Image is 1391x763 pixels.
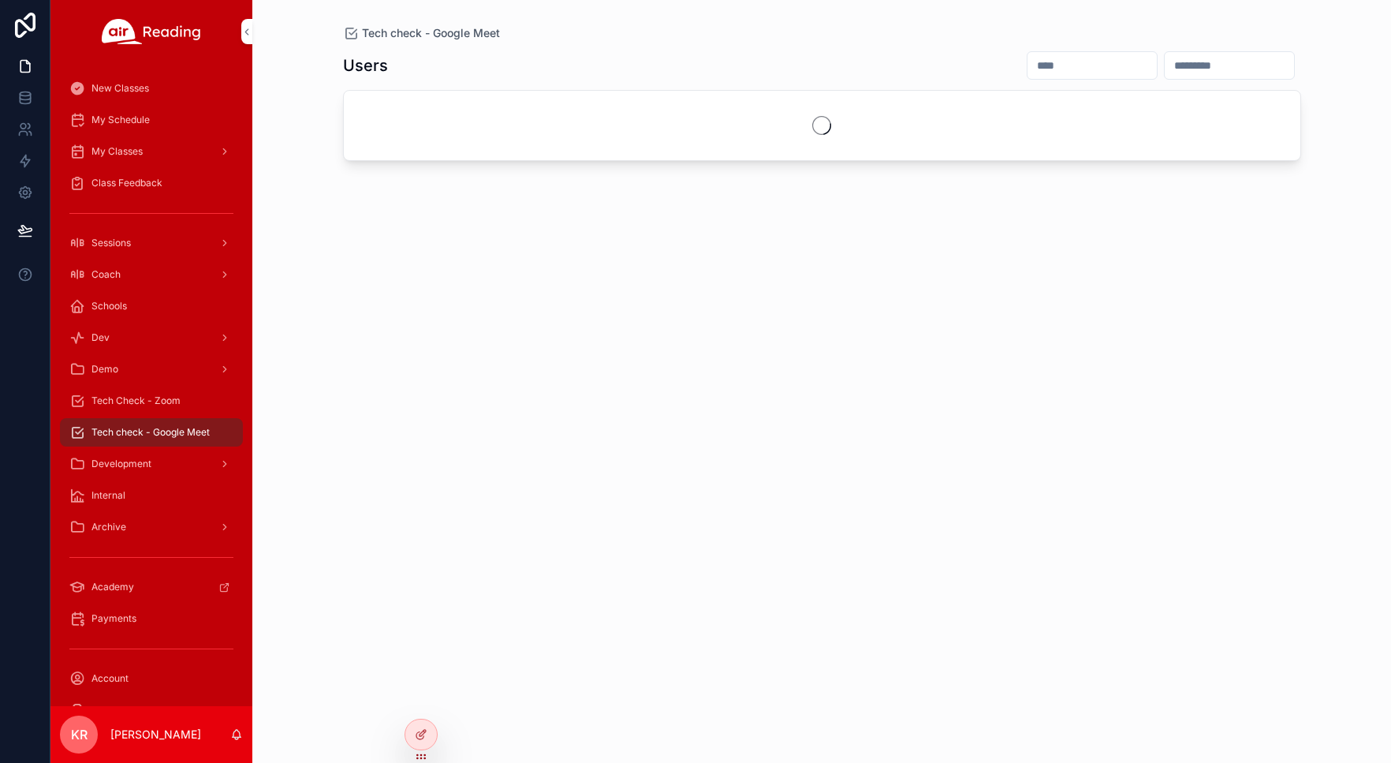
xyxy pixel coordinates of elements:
[60,292,243,320] a: Schools
[60,696,243,724] a: Substitute Applications
[91,114,150,126] span: My Schedule
[91,82,149,95] span: New Classes
[91,426,210,439] span: Tech check - Google Meet
[91,521,126,533] span: Archive
[60,450,243,478] a: Development
[343,25,500,41] a: Tech check - Google Meet
[91,581,134,593] span: Academy
[60,481,243,510] a: Internal
[91,237,131,249] span: Sessions
[60,604,243,633] a: Payments
[343,54,388,77] h1: Users
[60,573,243,601] a: Academy
[60,664,243,693] a: Account
[60,169,243,197] a: Class Feedback
[60,74,243,103] a: New Classes
[102,19,201,44] img: App logo
[91,395,181,407] span: Tech Check - Zoom
[91,145,143,158] span: My Classes
[91,177,162,189] span: Class Feedback
[60,260,243,289] a: Coach
[91,704,193,716] span: Substitute Applications
[91,458,151,470] span: Development
[91,489,125,502] span: Internal
[50,63,252,706] div: scrollable content
[60,324,243,352] a: Dev
[362,25,500,41] span: Tech check - Google Meet
[60,418,243,447] a: Tech check - Google Meet
[91,331,110,344] span: Dev
[91,363,118,376] span: Demo
[60,513,243,541] a: Archive
[60,387,243,415] a: Tech Check - Zoom
[60,355,243,383] a: Demo
[60,229,243,257] a: Sessions
[60,137,243,166] a: My Classes
[91,300,127,312] span: Schools
[71,725,88,744] span: KR
[60,106,243,134] a: My Schedule
[91,268,121,281] span: Coach
[91,612,136,625] span: Payments
[110,727,201,742] p: [PERSON_NAME]
[91,672,129,685] span: Account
